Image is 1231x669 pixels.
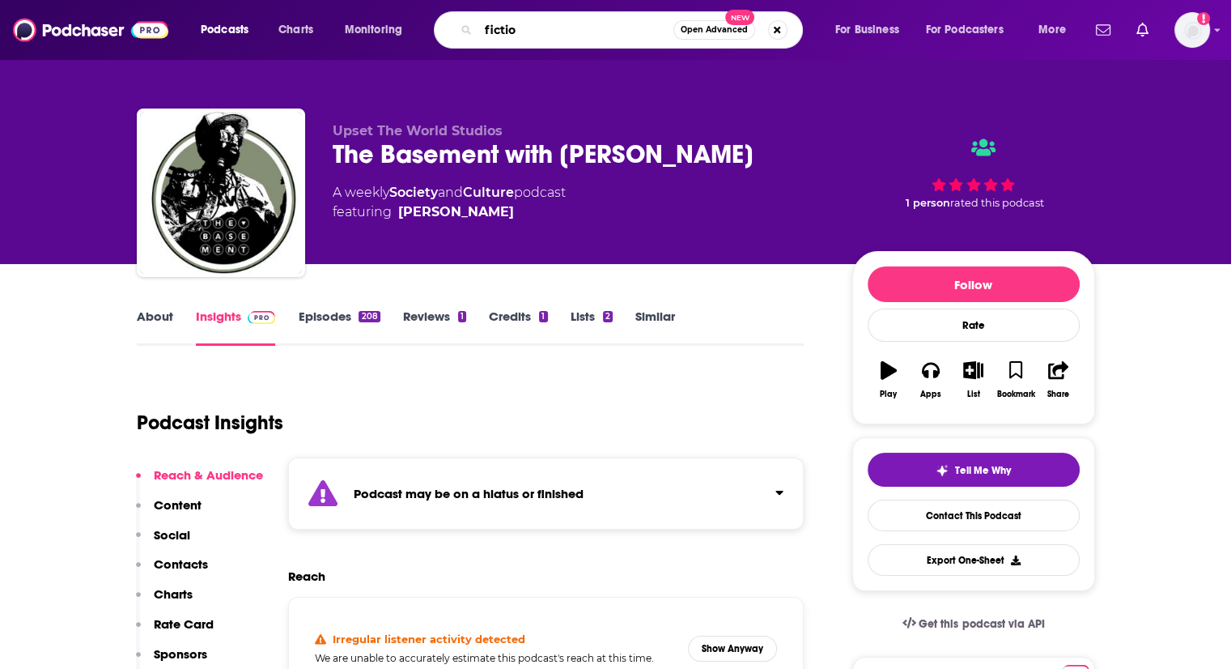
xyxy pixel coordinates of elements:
button: Play [868,351,910,409]
a: Get this podcast via API [889,604,1058,644]
button: open menu [915,17,1027,43]
button: Show Anyway [688,636,777,662]
button: Open AdvancedNew [673,20,755,40]
button: Share [1037,351,1079,409]
h1: Podcast Insights [137,411,283,435]
img: Podchaser - Follow, Share and Rate Podcasts [13,15,168,45]
button: Social [136,527,190,557]
button: Rate Card [136,616,214,646]
a: [PERSON_NAME] [398,202,514,222]
button: open menu [189,17,270,43]
span: New [725,10,754,25]
a: About [137,309,173,346]
button: Content [136,497,202,527]
div: 1 [539,311,547,322]
a: InsightsPodchaser Pro [196,309,276,346]
p: Charts [154,586,193,602]
a: Show notifications dropdown [1089,16,1117,44]
a: Credits1 [489,309,547,346]
a: Reviews1 [403,309,466,346]
span: featuring [333,202,566,222]
button: open menu [824,17,919,43]
span: Logged in as shcarlos [1174,12,1210,48]
div: Play [880,390,897,399]
span: Monitoring [345,19,402,41]
div: Apps [920,390,941,399]
button: Contacts [136,556,208,586]
div: Search podcasts, credits, & more... [449,11,818,49]
button: Export One-Sheet [868,544,1080,576]
button: Show profile menu [1174,12,1210,48]
svg: Add a profile image [1197,12,1210,25]
div: 2 [603,311,613,322]
div: A weekly podcast [333,183,566,222]
button: Apps [910,351,952,409]
a: Show notifications dropdown [1130,16,1155,44]
div: List [967,390,980,399]
p: Contacts [154,556,208,572]
a: Episodes208 [298,309,380,346]
img: User Profile [1174,12,1210,48]
p: Social [154,527,190,543]
img: tell me why sparkle [936,464,949,477]
a: Similar [635,309,675,346]
div: 1 [458,311,466,322]
button: tell me why sparkleTell Me Why [868,453,1080,487]
span: Tell Me Why [955,464,1011,477]
button: Bookmark [995,351,1037,409]
p: Rate Card [154,616,214,632]
span: For Podcasters [926,19,1004,41]
p: Sponsors [154,646,207,662]
span: For Business [835,19,899,41]
div: Share [1047,390,1069,399]
span: and [438,185,463,200]
a: Society [389,185,438,200]
span: rated this podcast [950,197,1044,209]
img: The Basement with Tim Ross [140,112,302,274]
div: Rate [868,309,1080,342]
span: Podcasts [201,19,248,41]
span: Get this podcast via API [919,617,1044,631]
section: Click to expand status details [288,458,804,530]
a: Culture [463,185,514,200]
a: Charts [268,17,323,43]
button: List [952,351,994,409]
span: Charts [278,19,313,41]
button: open menu [1027,17,1086,43]
div: Bookmark [996,390,1034,399]
p: Content [154,497,202,513]
button: Charts [136,586,193,616]
span: Upset The World Studios [333,123,503,138]
h2: Reach [288,569,325,584]
button: Reach & Audience [136,467,263,497]
h5: We are unable to accurately estimate this podcast's reach at this time. [315,652,676,664]
button: open menu [333,17,423,43]
strong: Podcast may be on a hiatus or finished [354,486,584,501]
h4: Irregular listener activity detected [333,633,525,646]
img: Podchaser Pro [248,311,276,324]
p: Reach & Audience [154,467,263,483]
a: Lists2 [571,309,613,346]
a: Contact This Podcast [868,500,1080,531]
span: 1 person [906,197,950,209]
input: Search podcasts, credits, & more... [478,17,673,43]
div: 1 personrated this podcast [852,123,1095,224]
span: Open Advanced [681,26,748,34]
span: More [1038,19,1066,41]
div: 208 [359,311,380,322]
button: Follow [868,266,1080,302]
